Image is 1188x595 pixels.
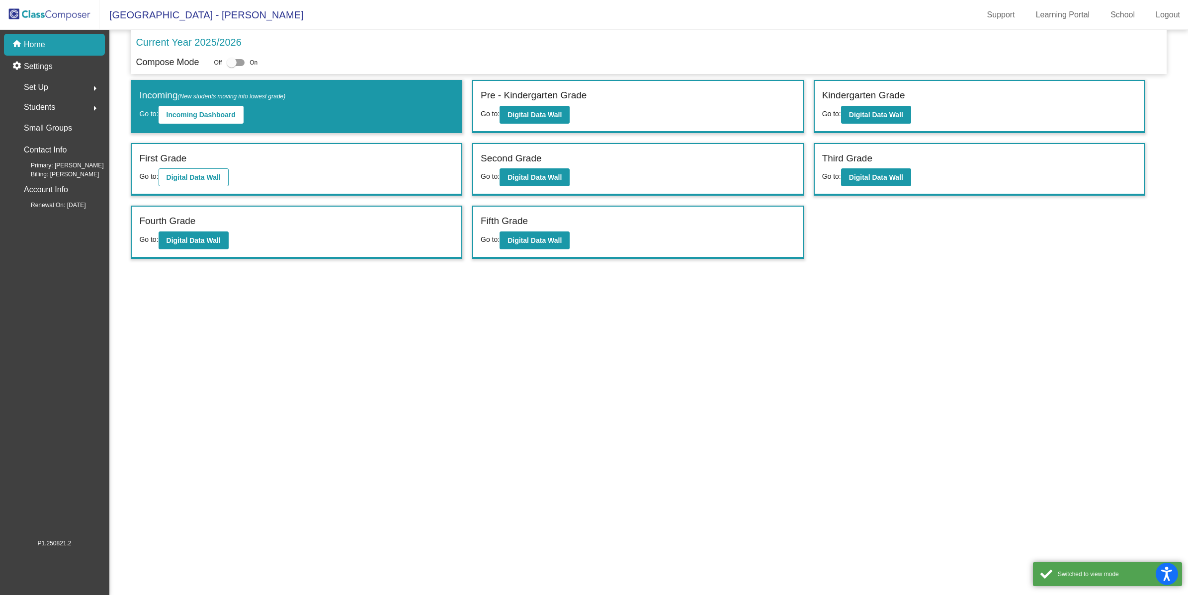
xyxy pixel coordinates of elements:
[178,93,286,100] span: (New students moving into lowest grade)
[139,172,158,180] span: Go to:
[24,80,48,94] span: Set Up
[1148,7,1188,23] a: Logout
[12,39,24,51] mat-icon: home
[849,173,903,181] b: Digital Data Wall
[139,214,195,228] label: Fourth Grade
[24,143,67,157] p: Contact Info
[481,172,500,180] span: Go to:
[508,111,562,119] b: Digital Data Wall
[481,110,500,118] span: Go to:
[139,110,158,118] span: Go to:
[24,121,72,135] p: Small Groups
[15,170,99,179] span: Billing: [PERSON_NAME]
[24,100,55,114] span: Students
[159,231,229,249] button: Digital Data Wall
[12,61,24,73] mat-icon: settings
[15,201,85,210] span: Renewal On: [DATE]
[500,231,570,249] button: Digital Data Wall
[136,56,199,69] p: Compose Mode
[481,214,528,228] label: Fifth Grade
[1058,570,1175,579] div: Switched to view mode
[508,173,562,181] b: Digital Data Wall
[500,168,570,186] button: Digital Data Wall
[159,106,244,124] button: Incoming Dashboard
[167,236,221,244] b: Digital Data Wall
[167,111,236,119] b: Incoming Dashboard
[1103,7,1143,23] a: School
[822,88,905,103] label: Kindergarten Grade
[822,172,841,180] span: Go to:
[1028,7,1098,23] a: Learning Portal
[481,151,542,166] label: Second Grade
[822,151,872,166] label: Third Grade
[500,106,570,124] button: Digital Data Wall
[822,110,841,118] span: Go to:
[250,58,257,67] span: On
[841,106,911,124] button: Digital Data Wall
[136,35,241,50] p: Current Year 2025/2026
[139,88,285,103] label: Incoming
[99,7,303,23] span: [GEOGRAPHIC_DATA] - [PERSON_NAME]
[24,39,45,51] p: Home
[89,102,101,114] mat-icon: arrow_right
[979,7,1023,23] a: Support
[841,168,911,186] button: Digital Data Wall
[89,82,101,94] mat-icon: arrow_right
[481,235,500,243] span: Go to:
[24,183,68,197] p: Account Info
[159,168,229,186] button: Digital Data Wall
[481,88,587,103] label: Pre - Kindergarten Grade
[139,151,186,166] label: First Grade
[15,161,104,170] span: Primary: [PERSON_NAME]
[167,173,221,181] b: Digital Data Wall
[139,235,158,243] span: Go to:
[24,61,53,73] p: Settings
[849,111,903,119] b: Digital Data Wall
[214,58,222,67] span: Off
[508,236,562,244] b: Digital Data Wall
